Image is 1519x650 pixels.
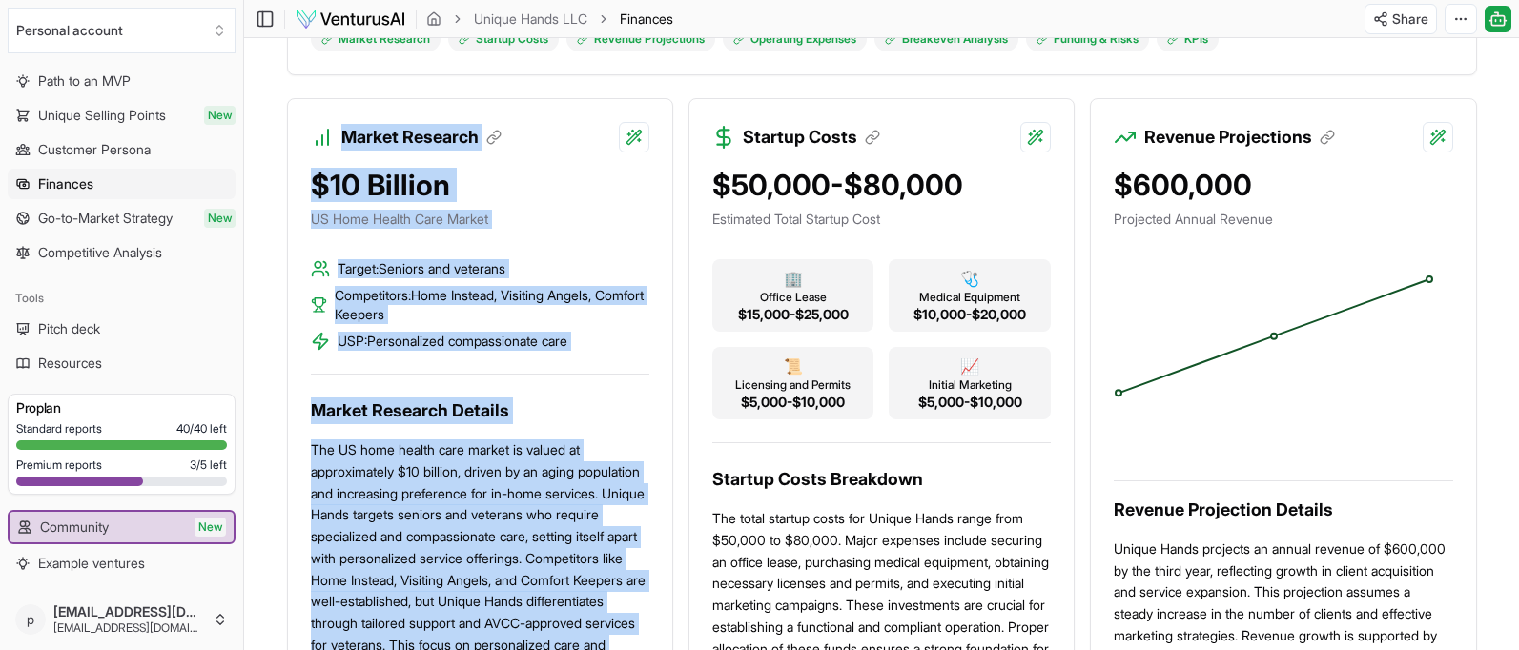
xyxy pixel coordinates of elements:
[1114,168,1452,202] div: $600,000
[311,27,441,51] a: Market Research
[8,169,236,199] a: Finances
[38,71,131,91] span: Path to an MVP
[38,140,151,159] span: Customer Persona
[204,106,236,125] span: New
[53,603,205,620] span: [EMAIL_ADDRESS][DOMAIN_NAME]
[38,354,102,373] span: Resources
[735,377,851,393] span: Licensing and Permits
[1114,210,1452,229] p: Projected Annual Revenue
[311,210,649,229] p: US Home Health Care Market
[874,27,1018,51] a: Breakeven Analysis
[8,548,236,579] a: Example ventures
[1114,497,1452,523] h3: Revenue Projection Details
[335,286,649,324] span: Competitors: Home Instead, Visiting Angels, Comfort Keepers
[712,466,1051,493] h3: Startup Costs Breakdown
[38,243,162,262] span: Competitive Analysis
[16,398,227,417] h3: Pro plan
[620,10,673,29] span: Finances
[960,267,979,290] span: 🩺
[784,267,803,290] span: 🏢
[760,290,827,305] span: Office Lease
[38,106,166,125] span: Unique Selling Points
[8,348,236,378] a: Resources
[929,377,1012,393] span: Initial Marketing
[8,8,236,53] button: Select an organization
[913,305,1026,324] span: $10,000-$20,000
[38,554,145,573] span: Example ventures
[1365,4,1437,34] button: Share
[8,66,236,96] a: Path to an MVP
[338,259,505,278] span: Target: Seniors and veterans
[8,314,236,344] a: Pitch deck
[712,168,1051,202] div: $50,000-$80,000
[40,518,109,537] span: Community
[16,457,102,473] span: Premium reports
[311,168,649,202] div: $10 Billion
[448,27,559,51] a: Startup Costs
[1157,27,1219,51] a: KPIs
[741,393,845,412] span: $5,000-$10,000
[338,332,567,351] span: USP: Personalized compassionate care
[1144,124,1335,151] h3: Revenue Projections
[38,209,173,228] span: Go-to-Market Strategy
[8,597,236,642] button: p[EMAIL_ADDRESS][DOMAIN_NAME][EMAIL_ADDRESS][DOMAIN_NAME]
[426,10,673,29] nav: breadcrumb
[8,134,236,165] a: Customer Persona
[738,305,849,324] span: $15,000-$25,000
[195,518,226,537] span: New
[341,124,502,151] h3: Market Research
[204,209,236,228] span: New
[295,8,406,30] img: logo
[474,10,587,29] a: Unique Hands LLC
[190,457,227,473] span: 3 / 5 left
[38,319,100,338] span: Pitch deck
[176,421,227,437] span: 40 / 40 left
[38,174,93,193] span: Finances
[8,237,236,268] a: Competitive Analysis
[723,27,867,51] a: Operating Expenses
[8,283,236,314] div: Tools
[743,124,880,151] h3: Startup Costs
[1026,27,1149,51] a: Funding & Risks
[918,393,1022,412] span: $5,000-$10,000
[8,100,236,131] a: Unique Selling PointsNew
[620,10,673,27] span: Finances
[16,421,102,437] span: Standard reports
[10,512,234,542] a: CommunityNew
[53,620,205,636] span: [EMAIL_ADDRESS][DOMAIN_NAME]
[38,588,87,607] span: Settings
[8,203,236,234] a: Go-to-Market StrategyNew
[784,355,803,377] span: 📜
[311,397,649,424] h3: Market Research Details
[8,582,236,613] button: Settings
[712,210,1051,229] p: Estimated Total Startup Cost
[919,290,1020,305] span: Medical Equipment
[1392,10,1428,29] span: Share
[566,27,715,51] a: Revenue Projections
[15,604,46,635] span: p
[960,355,979,377] span: 📈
